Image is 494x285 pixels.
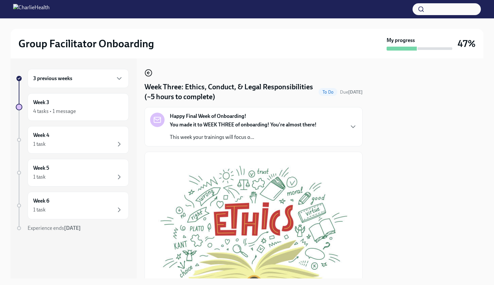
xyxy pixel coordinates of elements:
div: 1 task [33,141,46,148]
div: 1 task [33,173,46,181]
h6: Week 6 [33,197,49,205]
img: CharlieHealth [13,4,50,14]
a: Week 34 tasks • 1 message [16,93,129,121]
h2: Group Facilitator Onboarding [18,37,154,50]
p: This week your trainings will focus o... [170,134,317,141]
div: 3 previous weeks [28,69,129,88]
strong: [DATE] [64,225,81,231]
span: To Do [319,90,337,95]
span: Due [340,89,363,95]
span: Experience ends [28,225,81,231]
a: Week 61 task [16,192,129,219]
h6: Week 4 [33,132,49,139]
strong: [DATE] [348,89,363,95]
h4: Week Three: Ethics, Conduct, & Legal Responsibilities (~5 hours to complete) [145,82,316,102]
strong: You made it to WEEK THREE of onboarding! You're almost there! [170,121,317,128]
strong: My progress [387,37,415,44]
strong: Happy Final Week of Onboarding! [170,113,246,120]
h6: Week 3 [33,99,49,106]
span: October 20th, 2025 10:00 [340,89,363,95]
h6: 3 previous weeks [33,75,72,82]
a: Week 51 task [16,159,129,186]
h6: Week 5 [33,164,49,172]
a: Week 41 task [16,126,129,154]
div: 1 task [33,206,46,213]
h3: 47% [458,38,476,50]
div: 4 tasks • 1 message [33,108,76,115]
